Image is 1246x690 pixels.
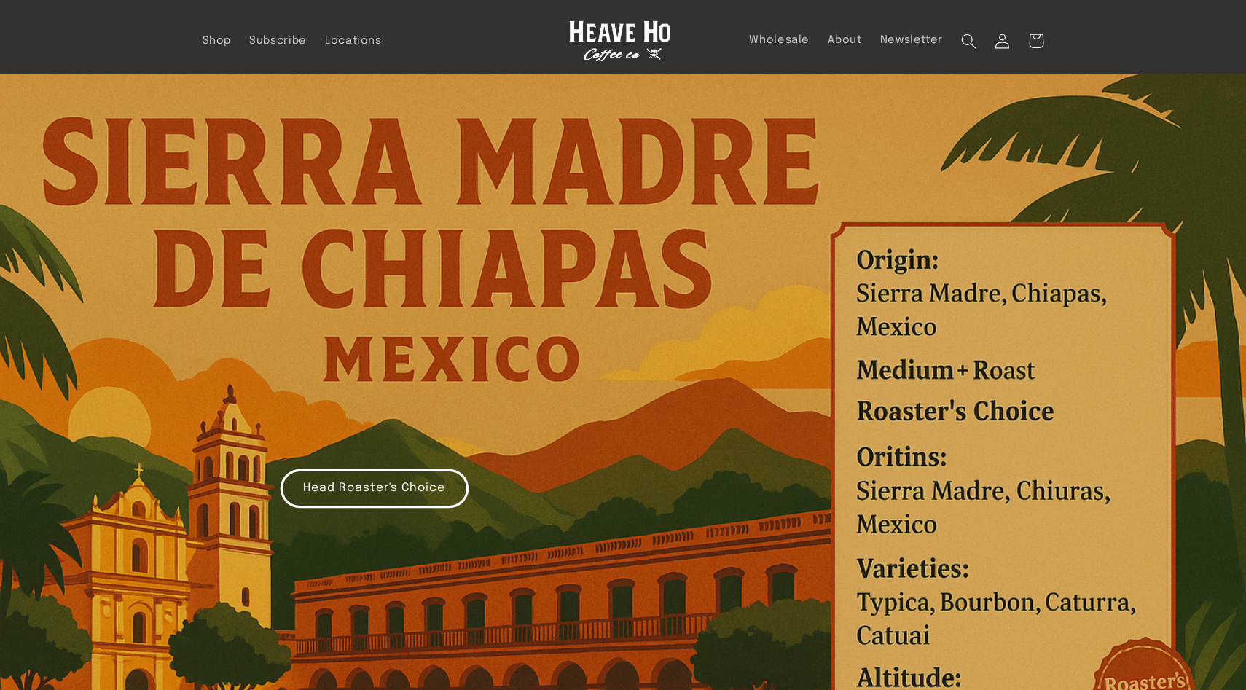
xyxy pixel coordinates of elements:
a: Wholesale [740,24,819,56]
span: Wholesale [749,34,810,47]
a: Shop [193,25,240,57]
summary: Search [952,24,986,58]
a: Newsletter [871,24,952,56]
span: Locations [325,34,382,48]
a: Subscribe [240,25,316,57]
span: Subscribe [249,34,307,48]
span: Newsletter [880,34,943,47]
img: Heave Ho Coffee Co [569,20,671,62]
a: About [819,24,871,56]
span: About [828,34,861,47]
span: Shop [203,34,232,48]
a: Head Roaster's Choice [281,469,469,508]
a: Locations [316,25,391,57]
